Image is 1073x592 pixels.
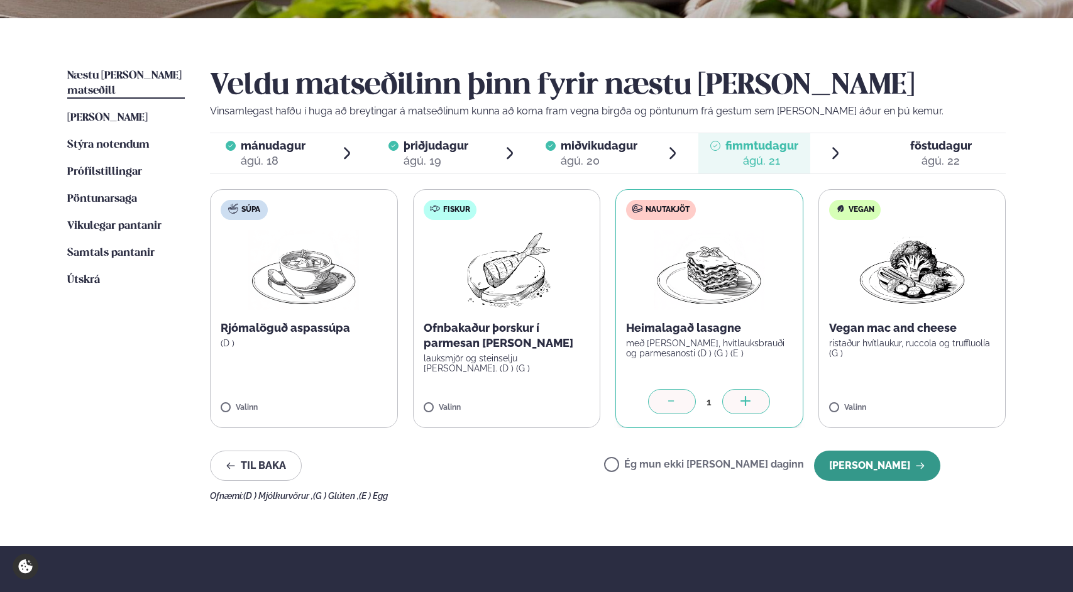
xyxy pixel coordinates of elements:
[210,104,1006,119] p: Vinsamlegast hafðu í huga að breytingar á matseðlinum kunna að koma fram vegna birgða og pöntunum...
[835,204,845,214] img: Vegan.svg
[725,139,798,152] span: fimmtudagur
[221,338,387,348] p: (D )
[910,153,972,168] div: ágú. 22
[857,230,967,310] img: Vegan.png
[654,230,764,310] img: Lasagna.png
[626,321,793,336] p: Heimalagað lasagne
[67,69,185,99] a: Næstu [PERSON_NAME] matseðill
[67,219,162,234] a: Vikulegar pantanir
[67,138,150,153] a: Stýra notendum
[210,69,1006,104] h2: Veldu matseðilinn þinn fyrir næstu [PERSON_NAME]
[13,554,38,579] a: Cookie settings
[67,111,148,126] a: [PERSON_NAME]
[241,205,260,215] span: Súpa
[67,140,150,150] span: Stýra notendum
[359,491,388,501] span: (E ) Egg
[849,205,874,215] span: Vegan
[228,204,238,214] img: soup.svg
[404,153,468,168] div: ágú. 19
[424,353,590,373] p: lauksmjör og steinselju [PERSON_NAME]. (D ) (G )
[646,205,690,215] span: Nautakjöt
[67,112,148,123] span: [PERSON_NAME]
[241,153,305,168] div: ágú. 18
[696,395,722,409] div: 1
[221,321,387,336] p: Rjómalöguð aspassúpa
[67,221,162,231] span: Vikulegar pantanir
[451,230,562,310] img: Fish.png
[443,205,470,215] span: Fiskur
[248,230,359,310] img: Soup.png
[243,491,313,501] span: (D ) Mjólkurvörur ,
[626,338,793,358] p: með [PERSON_NAME], hvítlauksbrauði og parmesanosti (D ) (G ) (E )
[632,204,642,214] img: beef.svg
[829,338,996,358] p: ristaður hvítlaukur, ruccola og truffluolía (G )
[210,491,1006,501] div: Ofnæmi:
[404,139,468,152] span: þriðjudagur
[430,204,440,214] img: fish.svg
[67,192,137,207] a: Pöntunarsaga
[210,451,302,481] button: Til baka
[725,153,798,168] div: ágú. 21
[241,139,305,152] span: mánudagur
[313,491,359,501] span: (G ) Glúten ,
[424,321,590,351] p: Ofnbakaður þorskur í parmesan [PERSON_NAME]
[910,139,972,152] span: föstudagur
[814,451,940,481] button: [PERSON_NAME]
[561,153,637,168] div: ágú. 20
[67,165,142,180] a: Prófílstillingar
[829,321,996,336] p: Vegan mac and cheese
[67,273,100,288] a: Útskrá
[67,167,142,177] span: Prófílstillingar
[67,194,137,204] span: Pöntunarsaga
[67,70,182,96] span: Næstu [PERSON_NAME] matseðill
[67,248,155,258] span: Samtals pantanir
[561,139,637,152] span: miðvikudagur
[67,246,155,261] a: Samtals pantanir
[67,275,100,285] span: Útskrá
